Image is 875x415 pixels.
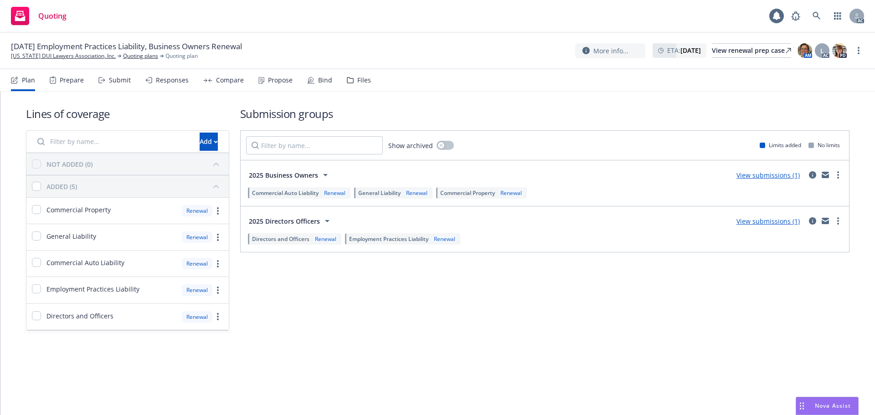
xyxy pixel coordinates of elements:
[499,189,524,197] div: Renewal
[388,141,433,150] span: Show archived
[200,133,218,151] button: Add
[246,212,335,230] button: 2025 Directors Officers
[349,235,428,243] span: Employment Practices Liability
[38,12,67,20] span: Quoting
[240,106,849,121] h1: Submission groups
[787,7,805,25] a: Report a Bug
[575,43,645,58] button: More info...
[46,182,77,191] div: ADDED (5)
[182,205,212,216] div: Renewal
[182,284,212,296] div: Renewal
[322,189,347,197] div: Renewal
[432,235,457,243] div: Renewal
[26,106,229,121] h1: Lines of coverage
[246,166,334,184] button: 2025 Business Owners
[46,258,124,267] span: Commercial Auto Liability
[11,41,242,52] span: [DATE] Employment Practices Liability, Business Owners Renewal
[7,3,70,29] a: Quoting
[815,402,851,410] span: Nova Assist
[798,43,812,58] img: photo
[807,169,818,180] a: circleInformation
[760,141,801,149] div: Limits added
[46,205,111,215] span: Commercial Property
[404,189,429,197] div: Renewal
[246,136,383,154] input: Filter by name...
[313,235,338,243] div: Renewal
[182,258,212,269] div: Renewal
[46,157,223,171] button: NOT ADDED (0)
[216,77,244,84] div: Compare
[853,45,864,56] a: more
[318,77,332,84] div: Bind
[156,77,189,84] div: Responses
[593,46,628,56] span: More info...
[22,77,35,84] div: Plan
[833,215,844,226] a: more
[212,232,223,243] a: more
[252,235,309,243] span: Directors and Officers
[358,189,401,197] span: General Liability
[832,43,847,58] img: photo
[807,215,818,226] a: circleInformation
[808,141,840,149] div: No limits
[212,205,223,216] a: more
[249,216,320,226] span: 2025 Directors Officers
[182,231,212,243] div: Renewal
[833,169,844,180] a: more
[736,171,800,179] a: View submissions (1)
[11,52,116,60] a: [US_STATE] DUI Lawyers Association, Inc.
[212,311,223,322] a: more
[249,170,318,180] span: 2025 Business Owners
[712,44,791,57] div: View renewal prep case
[252,189,319,197] span: Commercial Auto Liability
[680,46,701,55] strong: [DATE]
[820,215,831,226] a: mail
[46,311,113,321] span: Directors and Officers
[357,77,371,84] div: Files
[123,52,158,60] a: Quoting plans
[736,217,800,225] a: View submissions (1)
[46,179,223,194] button: ADDED (5)
[667,46,701,55] span: ETA :
[212,285,223,296] a: more
[182,311,212,323] div: Renewal
[165,52,198,60] span: Quoting plan
[46,284,139,294] span: Employment Practices Liability
[829,7,847,25] a: Switch app
[820,169,831,180] a: mail
[212,258,223,269] a: more
[32,133,194,151] input: Filter by name...
[440,189,495,197] span: Commercial Property
[808,7,826,25] a: Search
[46,159,93,169] div: NOT ADDED (0)
[268,77,293,84] div: Propose
[60,77,84,84] div: Prepare
[796,397,859,415] button: Nova Assist
[796,397,808,415] div: Drag to move
[712,43,791,58] a: View renewal prep case
[46,231,96,241] span: General Liability
[200,133,218,150] div: Add
[820,46,824,56] span: L
[109,77,131,84] div: Submit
